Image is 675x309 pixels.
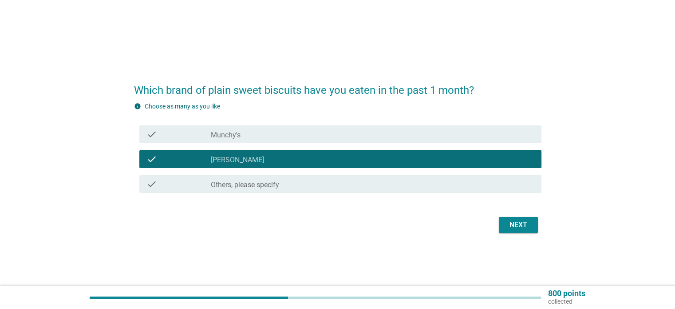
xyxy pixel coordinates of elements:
i: info [134,103,141,110]
label: Choose as many as you like [145,103,220,110]
p: collected [548,297,585,305]
label: Munchy's [211,131,241,140]
p: 800 points [548,289,585,297]
label: Others, please specify [211,181,279,189]
button: Next [499,217,538,233]
div: Next [506,220,531,230]
label: [PERSON_NAME] [211,156,264,165]
i: check [146,154,157,165]
i: check [146,129,157,140]
h2: Which brand of plain sweet biscuits have you eaten in the past 1 month? [134,73,541,98]
i: check [146,179,157,189]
